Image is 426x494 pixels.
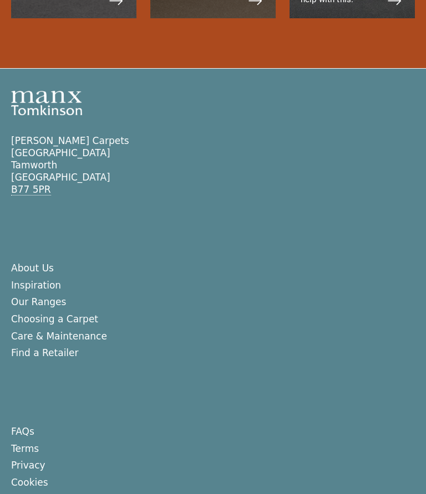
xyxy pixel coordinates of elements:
a: Care & Maintenance [11,331,107,342]
a: Choosing a Carpet [11,313,98,325]
a: Find a Retailer [11,347,79,358]
a: FAQs [11,426,34,437]
a: Our Ranges [11,296,66,307]
p: [PERSON_NAME] Carpets [GEOGRAPHIC_DATA] Tamworth [GEOGRAPHIC_DATA] [11,135,426,195]
a: Privacy [11,460,45,471]
a: Cookies [11,477,48,488]
a: Terms [11,443,39,454]
img: Manx Tomkinson Logo [11,91,82,115]
a: Inspiration [11,280,61,291]
a: About Us [11,263,54,274]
